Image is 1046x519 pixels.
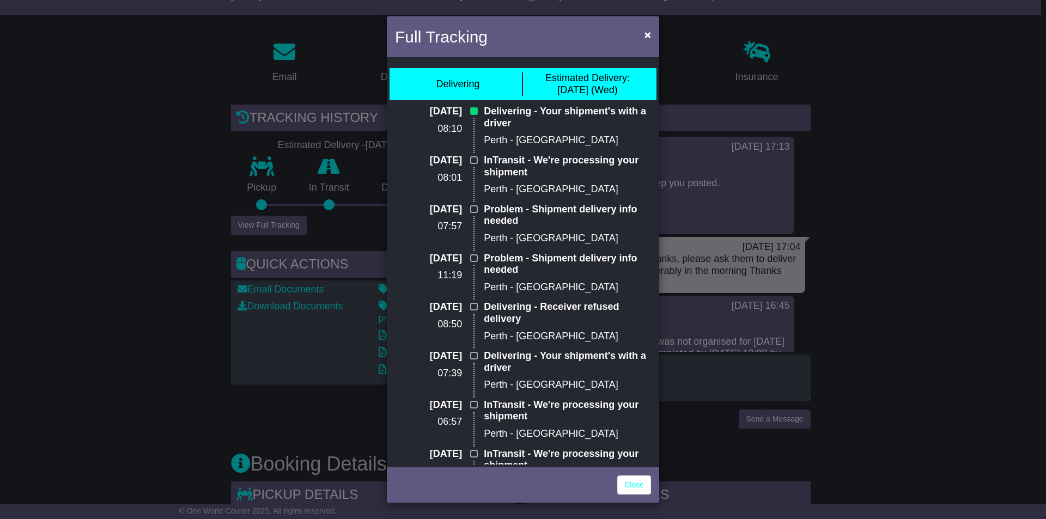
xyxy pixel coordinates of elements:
span: Estimated Delivery: [545,72,630,83]
p: Perth - [GEOGRAPHIC_DATA] [484,282,651,294]
p: Problem - Shipment delivery info needed [484,204,651,227]
p: Perth - [GEOGRAPHIC_DATA] [484,233,651,245]
p: [DATE] [395,301,462,313]
p: Perth - [GEOGRAPHIC_DATA] [484,135,651,146]
p: [DATE] [395,399,462,411]
p: Problem - Shipment delivery info needed [484,253,651,276]
p: [DATE] [395,253,462,265]
p: [DATE] [395,448,462,460]
p: [DATE] [395,155,462,167]
p: [DATE] [395,204,462,216]
p: InTransit - We're processing your shipment [484,448,651,472]
p: Perth - [GEOGRAPHIC_DATA] [484,428,651,440]
p: 08:50 [395,319,462,331]
a: Close [617,475,651,494]
span: × [644,28,651,41]
p: Delivering - Receiver refused delivery [484,301,651,325]
p: [DATE] [395,350,462,362]
p: 07:39 [395,368,462,380]
p: Perth - [GEOGRAPHIC_DATA] [484,331,651,343]
p: InTransit - We're processing your shipment [484,399,651,423]
p: Delivering - Your shipment's with a driver [484,350,651,374]
p: 08:10 [395,123,462,135]
p: 11:19 [395,270,462,282]
p: 08:01 [395,172,462,184]
p: Delivering - Your shipment's with a driver [484,106,651,129]
div: Delivering [436,78,479,90]
h4: Full Tracking [395,25,488,49]
p: 06:57 [395,416,462,428]
p: [DATE] [395,106,462,118]
p: Perth - [GEOGRAPHIC_DATA] [484,184,651,196]
p: Perth - [GEOGRAPHIC_DATA] [484,379,651,391]
p: InTransit - We're processing your shipment [484,155,651,178]
div: [DATE] (Wed) [545,72,630,96]
button: Close [639,23,656,46]
p: 07:57 [395,221,462,233]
